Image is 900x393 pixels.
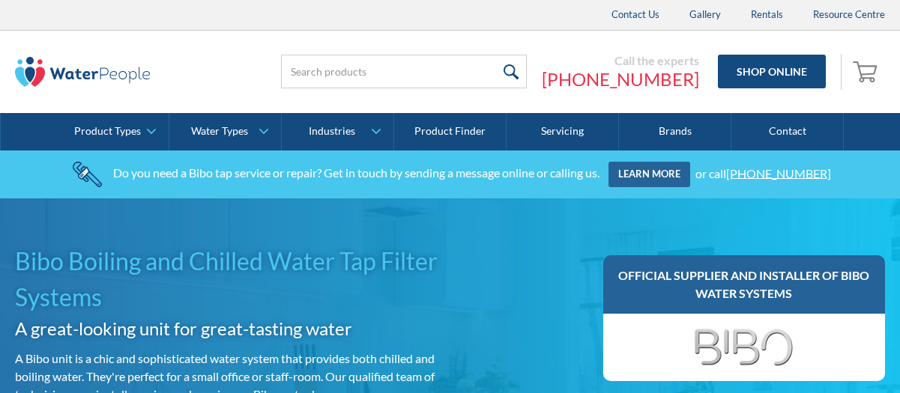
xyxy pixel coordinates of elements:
h1: Bibo Boiling and Chilled Water Tap Filter Systems [15,243,444,315]
a: Industries [282,113,393,150]
a: Servicing [507,113,619,150]
div: Industries [309,125,355,138]
img: The Water People [15,57,150,87]
div: Call the experts [542,53,699,68]
a: Shop Online [718,55,826,88]
div: Do you need a Bibo tap service or repair? Get in touch by sending a message online or calling us. [113,165,600,180]
input: Search products [281,55,527,88]
img: Bibo [694,329,794,366]
a: Brands [619,113,731,150]
div: Water Types [191,125,248,138]
a: Open empty cart [849,54,885,90]
a: [PHONE_NUMBER] [542,68,699,91]
a: Contact [731,113,844,150]
a: [PHONE_NUMBER] [726,165,831,180]
h3: Official supplier and installer of Bibo water systems [618,266,870,302]
a: Learn more [608,162,690,187]
img: shopping cart [853,59,881,83]
div: Product Types [74,125,141,138]
h2: A great-looking unit for great-tasting water [15,315,444,342]
a: Water Types [169,113,281,150]
a: Product Types [57,113,169,150]
div: or call [695,165,831,180]
a: Product Finder [394,113,507,150]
